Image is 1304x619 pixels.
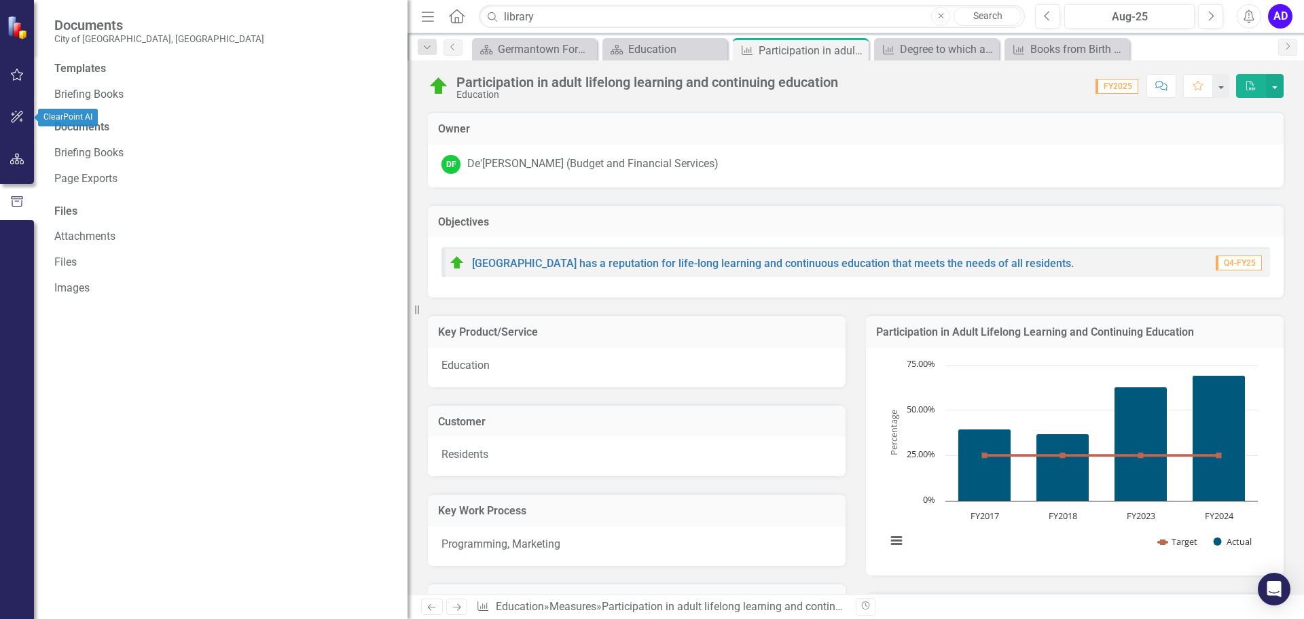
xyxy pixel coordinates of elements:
a: Education [606,41,724,58]
h3: Objectives [438,216,1273,228]
svg: Interactive chart [880,358,1265,562]
path: FY2017, 39.63414634. Actual. [958,429,1011,501]
span: FY2025 [1095,79,1138,94]
div: ClearPoint AI [38,109,98,126]
text: FY2024 [1205,510,1234,522]
path: FY2023, 62.91208791. Actual. [1115,387,1167,501]
span: Q4-FY25 [1216,255,1262,270]
text: FY2018 [1049,510,1077,522]
a: Books from Birth enrollment [1008,41,1126,58]
path: FY2017, 25. Target. [982,453,988,458]
path: FY2018, 25. Target. [1060,453,1066,458]
a: Search [954,7,1021,26]
img: On Target [449,255,465,271]
div: Germantown Forward [498,41,594,58]
p: Residents [441,447,832,463]
div: Education [628,41,724,58]
text: 0% [923,493,935,506]
a: Briefing Books [54,145,394,161]
div: Participation in adult lifelong learning and continuing education [602,600,907,613]
h3: Owner [438,123,1273,135]
span: Documents [54,17,264,33]
a: [GEOGRAPHIC_DATA] has a reputation for life-long learning and continuous education that meets the... [472,257,1074,270]
button: Aug-25 [1064,4,1195,29]
button: View chart menu, Chart [887,531,906,550]
text: FY2017 [971,510,999,522]
h3: Key Work Process [438,505,835,517]
div: Files [54,204,394,219]
input: Search ClearPoint... [479,5,1025,29]
div: Participation in adult lifelong learning and continuing education [456,75,838,90]
div: Chart. Highcharts interactive chart. [880,358,1270,562]
button: Show Actual [1214,535,1252,548]
div: DF [441,155,460,174]
div: Documents [54,120,394,135]
path: FY2024, 69.00369004. Actual. [1193,375,1246,501]
div: Aug-25 [1069,9,1190,25]
path: FY2018, 36.97104677. Actual. [1036,434,1089,501]
g: Target, series 1 of 2. Line with 4 data points. [982,453,1222,458]
g: Actual, series 2 of 2. Bar series with 4 bars. [958,375,1246,501]
a: Files [54,255,394,270]
p: Programming, Marketing [441,537,832,552]
div: Participation in adult lifelong learning and continuing education [759,42,865,59]
h3: Customer [438,416,835,428]
a: Page Exports [54,171,394,187]
div: Open Intercom Messenger [1258,573,1290,605]
img: ClearPoint Strategy [6,14,31,39]
path: FY2023, 25. Target. [1138,453,1144,458]
div: Books from Birth enrollment [1030,41,1126,58]
a: Briefing Books [54,87,394,103]
a: Germantown Forward [475,41,594,58]
div: De'[PERSON_NAME] (Budget and Financial Services) [467,156,719,172]
small: City of [GEOGRAPHIC_DATA], [GEOGRAPHIC_DATA] [54,33,264,44]
div: Templates [54,61,394,77]
img: On Target [428,75,450,97]
a: Education [496,600,544,613]
text: 25.00% [907,448,935,460]
h3: Key Product/Service [438,326,835,338]
path: FY2024, 25. Target. [1216,453,1222,458]
p: Education [441,358,832,374]
button: Show Target [1159,535,1198,548]
div: Degree to which adult lifelong learning and continuing education needs are met [900,41,996,58]
div: Education [456,90,838,100]
button: AD [1268,4,1292,29]
h3: Participation in Adult Lifelong Learning and Continuing Education [876,326,1273,338]
a: Measures [549,600,596,613]
text: 50.00% [907,403,935,415]
a: Images [54,281,394,296]
text: Percentage [888,410,900,455]
a: Attachments [54,229,394,245]
text: 75.00% [907,357,935,370]
text: FY2023 [1127,510,1155,522]
a: Degree to which adult lifelong learning and continuing education needs are met [877,41,996,58]
div: » » [476,599,846,615]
